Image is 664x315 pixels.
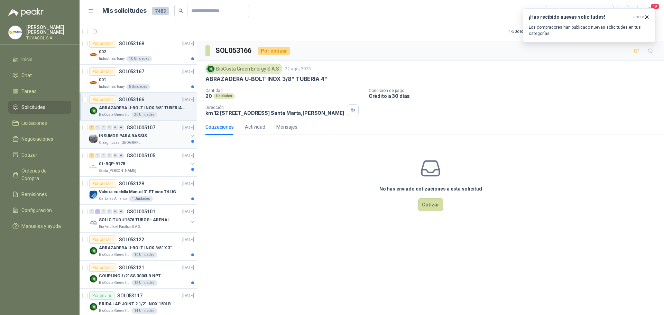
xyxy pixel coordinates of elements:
img: Logo peakr [8,8,44,17]
p: [DATE] [182,237,194,243]
p: SOL053121 [119,265,144,270]
p: SOL053168 [119,41,144,46]
p: BioCosta Green Energy S.A.S [99,280,130,286]
img: Company Logo [207,65,214,73]
div: 0 [107,153,112,158]
a: Inicio [8,53,71,66]
span: Inicio [21,56,33,63]
p: Condición de pago [369,88,661,93]
div: Cotizaciones [205,123,234,131]
div: Mensajes [276,123,297,131]
p: Crédito a 30 días [369,93,661,99]
p: Los compradores han publicado nuevas solicitudes en tus categorías. [529,24,650,37]
div: Actividad [245,123,265,131]
p: Santa [PERSON_NAME] [99,168,136,174]
p: 22 ago, 2025 [285,66,311,72]
div: Por cotizar [89,263,116,272]
p: ABRAZADERA U-BOLT INOX 3/8" TUBERIA 4" [205,75,327,83]
p: 002 [99,49,106,55]
img: Company Logo [89,275,98,283]
a: Solicitudes [8,101,71,114]
p: [DATE] [182,68,194,75]
a: Chat [8,69,71,82]
img: Company Logo [89,191,98,199]
img: Company Logo [89,219,98,227]
p: GSOL005101 [127,209,155,214]
a: Manuales y ayuda [8,220,71,233]
div: 0 [107,125,112,130]
div: 10 Unidades [126,56,152,62]
div: Por cotizar [89,179,116,188]
img: Company Logo [89,50,98,59]
a: 0 2 0 0 0 0 GSOL005101[DATE] Company LogoSOLICITUD #1876 TUBOS - ARENALRio Fertil del Pacífico S.... [89,207,195,230]
p: SOL053117 [117,293,142,298]
div: Unidades [213,93,235,99]
div: Todas [549,7,564,15]
p: BioCosta Green Energy S.A.S [99,308,130,314]
p: [DATE] [182,293,194,299]
a: Licitaciones [8,117,71,130]
a: Por cotizarSOL053121[DATE] Company LogoCOUPLING 1/2" SS 3000LB NPTBioCosta Green Energy S.A.S12 U... [80,261,197,289]
span: 19 [650,3,660,10]
p: [DATE] [182,152,194,159]
span: Negociaciones [21,135,53,143]
div: 0 [101,125,106,130]
p: Industrias Tomy [99,84,125,90]
p: 20 [205,93,212,99]
button: ¡Has recibido nuevas solicitudes!ahora Los compradores han publicado nuevas solicitudes en tus ca... [523,8,656,43]
span: Manuales y ayuda [21,222,61,230]
p: [DATE] [182,180,194,187]
div: 0 [119,125,124,130]
img: Company Logo [89,247,98,255]
span: Chat [21,72,32,79]
div: 0 [119,153,124,158]
div: 20 Unidades [131,112,157,118]
a: Por cotizarSOL053122[DATE] Company LogoABRAZADERA U-BOLT INOX 3/8" X 3"BioCosta Green Energy S.A.... [80,233,197,261]
a: 1 0 0 0 0 0 GSOL005105[DATE] Company Logo01-RQP-9175Santa [PERSON_NAME] [89,151,195,174]
p: SOLICITUD #1876 TUBOS - ARENAL [99,217,169,223]
h3: ¡Has recibido nuevas solicitudes! [529,14,630,20]
p: Industrias Tomy [99,56,125,62]
div: 5 Unidades [126,84,150,90]
h3: No has enviado cotizaciones a esta solicitud [379,185,482,193]
span: 7483 [152,7,169,15]
a: Configuración [8,204,71,217]
div: Por cotizar [89,235,116,244]
p: GSOL005107 [127,125,155,130]
a: Negociaciones [8,132,71,146]
a: Cotizar [8,148,71,161]
div: 2 [95,209,100,214]
div: 1 [89,153,94,158]
img: Company Logo [89,106,98,115]
p: 01-RQP-9175 [99,161,125,167]
img: Company Logo [89,303,98,311]
img: Company Logo [89,163,98,171]
p: [DATE] [182,265,194,271]
span: Solicitudes [21,103,45,111]
span: Remisiones [21,191,47,198]
p: TUVACOL S.A. [26,36,71,40]
span: ahora [633,14,644,20]
h1: Mis solicitudes [102,6,147,16]
button: 19 [643,5,656,17]
div: 0 [101,209,106,214]
img: Company Logo [9,26,22,39]
p: [DATE] [182,124,194,131]
p: SOL053122 [119,237,144,242]
p: BioCosta Green Energy S.A.S [99,252,130,258]
p: Rio Fertil del Pacífico S.A.S. [99,224,141,230]
a: Por cotizarSOL053128[DATE] Company LogoValvula cuchilla Manual 3" ET inox T/LUGCartones America1 ... [80,177,197,205]
p: SOL053167 [119,69,144,74]
p: Oleaginosas [GEOGRAPHIC_DATA][PERSON_NAME] [99,140,142,146]
div: 1 Unidades [129,196,153,202]
div: Por cotizar [89,67,116,76]
p: km 12 [STREET_ADDRESS] Santa Marta , [PERSON_NAME] [205,110,344,116]
p: 001 [99,77,106,83]
img: Company Logo [89,78,98,87]
div: BioCosta Green Energy S.A.S [205,64,282,74]
div: 0 [113,153,118,158]
div: 6 [89,125,94,130]
button: Cotizar [418,198,443,211]
div: Por enviar [89,291,114,300]
h3: SOL053166 [215,45,252,56]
